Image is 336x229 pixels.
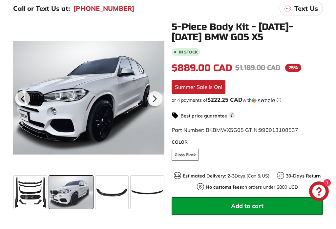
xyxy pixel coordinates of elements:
h1: 5-Piece Body Kit - [DATE]-[DATE] BMW G05 X5 [172,22,323,42]
p: on orders under $800 USD [206,184,298,191]
span: 990013108537 [259,127,298,133]
inbox-online-store-chat: Shopify online store chat [307,181,331,203]
a: Text Us [280,2,323,15]
button: Add to cart [172,197,323,215]
strong: Best price guarantee [180,113,227,119]
b: In stock [179,50,198,54]
span: 25% [285,64,301,72]
strong: No customs fees [206,184,242,190]
p: Text Us [294,4,318,13]
p: Call or Text Us at: [13,4,70,13]
strong: Estimated Delivery: 2-3 [183,173,235,179]
span: $222.25 CAD [207,96,242,103]
strong: 30-Days Return [286,173,321,179]
label: COLOR [172,139,323,146]
div: Summer Sale is On! [172,80,225,94]
span: i [229,112,235,118]
span: Part Number: BKBMWX5G05 GTIN: [172,127,298,133]
a: [PHONE_NUMBER] [73,4,135,13]
p: Days (Can & US) [183,173,269,179]
div: or 4 payments of$222.25 CADwithSezzle Click to learn more about Sezzle [172,97,323,103]
div: or 4 payments of with [172,97,323,103]
span: $1,189.00 CAD [235,64,280,72]
span: $889.00 CAD [172,62,232,73]
img: Sezzle [252,97,275,103]
span: Add to cart [231,202,263,210]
